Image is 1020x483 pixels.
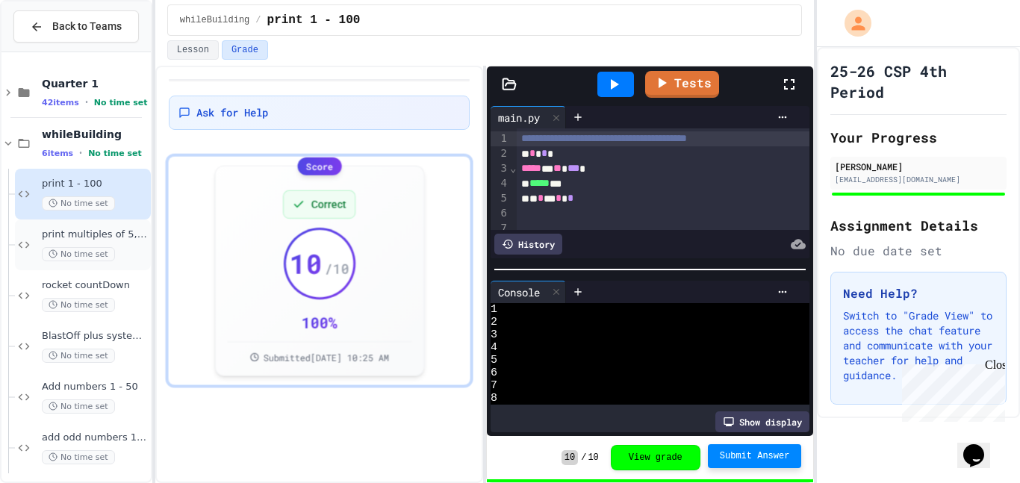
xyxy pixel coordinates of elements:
[830,242,1007,260] div: No due date set
[42,228,148,241] span: print multiples of 5, 1-100
[196,105,268,120] span: Ask for Help
[42,349,115,363] span: No time set
[52,19,122,34] span: Back to Teams
[843,308,994,383] p: Switch to "Grade View" to access the chat feature and communicate with your teacher for help and ...
[42,178,148,190] span: print 1 - 100
[491,110,547,125] div: main.py
[835,174,1002,185] div: [EMAIL_ADDRESS][DOMAIN_NAME]
[42,279,148,292] span: rocket countDown
[611,445,700,470] button: View grade
[491,146,509,161] div: 2
[324,258,349,278] span: / 10
[13,10,139,43] button: Back to Teams
[94,98,148,107] span: No time set
[494,234,562,255] div: History
[720,450,790,462] span: Submit Answer
[267,11,361,29] span: print 1 - 100
[42,77,148,90] span: Quarter 1
[491,221,509,236] div: 7
[6,6,103,95] div: Chat with us now!Close
[491,303,497,316] span: 1
[42,431,148,444] span: add odd numbers 1-1000
[85,96,88,108] span: •
[42,330,148,343] span: BlastOff plus system check
[301,311,337,332] div: 100 %
[42,381,148,393] span: Add numbers 1 - 50
[42,247,115,261] span: No time set
[491,176,509,191] div: 4
[491,161,509,176] div: 3
[491,341,497,354] span: 4
[829,6,875,40] div: My Account
[491,354,497,367] span: 5
[42,98,79,107] span: 42 items
[180,14,250,26] span: whileBuilding
[491,284,547,300] div: Console
[167,40,219,60] button: Lesson
[715,411,809,432] div: Show display
[491,367,497,379] span: 6
[311,197,346,212] span: Correct
[79,147,82,159] span: •
[263,351,388,363] span: Submitted [DATE] 10:25 AM
[645,71,719,98] a: Tests
[830,127,1007,148] h2: Your Progress
[491,379,497,392] span: 7
[843,284,994,302] h3: Need Help?
[491,281,566,303] div: Console
[491,106,566,128] div: main.py
[42,149,73,158] span: 6 items
[255,14,261,26] span: /
[896,358,1005,422] iframe: chat widget
[222,40,268,60] button: Grade
[491,328,497,341] span: 3
[491,206,509,221] div: 6
[581,452,586,464] span: /
[491,191,509,206] div: 5
[957,423,1005,468] iframe: chat widget
[42,298,115,312] span: No time set
[830,215,1007,236] h2: Assignment Details
[491,131,509,146] div: 1
[562,450,578,465] span: 10
[42,128,148,141] span: whileBuilding
[491,316,497,328] span: 2
[290,248,323,278] span: 10
[835,160,1002,173] div: [PERSON_NAME]
[588,452,598,464] span: 10
[42,196,115,211] span: No time set
[297,158,341,175] div: Score
[88,149,142,158] span: No time set
[42,399,115,414] span: No time set
[42,450,115,464] span: No time set
[708,444,802,468] button: Submit Answer
[509,162,517,174] span: Fold line
[830,60,1007,102] h1: 25-26 CSP 4th Period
